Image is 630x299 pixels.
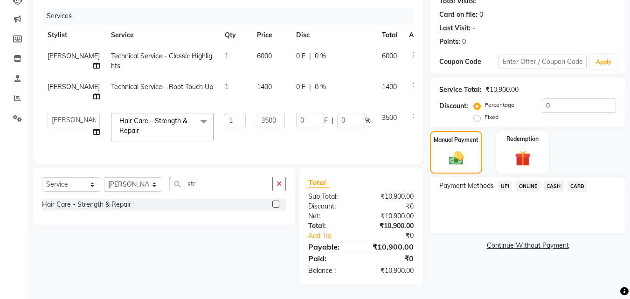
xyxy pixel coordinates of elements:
span: 1400 [257,83,272,91]
div: ₹0 [361,202,421,211]
div: Hair Care - Strength & Repair [42,200,131,209]
a: x [139,126,143,135]
span: [PERSON_NAME] [48,83,100,91]
div: ₹10,900.00 [361,211,421,221]
span: | [309,82,311,92]
th: Action [403,25,434,46]
span: | [332,116,333,125]
span: UPI [498,181,512,192]
a: Add Tip [301,231,371,241]
label: Percentage [485,101,514,109]
span: 0 % [315,51,326,61]
div: ₹10,900.00 [485,85,519,95]
th: Price [251,25,291,46]
div: Points: [439,37,460,47]
th: Disc [291,25,376,46]
span: Total [308,178,330,188]
th: Total [376,25,403,46]
div: Payable: [301,241,361,252]
div: Services [43,7,421,25]
th: Qty [219,25,251,46]
a: Continue Without Payment [432,241,623,250]
img: _cash.svg [444,150,468,167]
div: ₹10,900.00 [361,266,421,276]
img: _gift.svg [510,149,535,168]
button: Apply [590,55,617,69]
span: F [324,116,328,125]
span: ONLINE [516,181,540,192]
span: Payment Methods [439,181,494,191]
span: [PERSON_NAME] [48,52,100,60]
div: Coupon Code [439,57,498,67]
div: Total: [301,221,361,231]
span: 1400 [382,83,397,91]
div: ₹10,900.00 [361,192,421,202]
label: Manual Payment [434,136,478,144]
div: Discount: [301,202,361,211]
div: ₹0 [361,253,421,264]
div: Balance : [301,266,361,276]
input: Enter Offer / Coupon Code [498,55,587,69]
span: 0 % [315,82,326,92]
span: 1 [225,83,228,91]
span: Technical Service - Classic Highlights [111,52,212,70]
div: ₹0 [371,231,421,241]
div: Net: [301,211,361,221]
span: Hair Care - Strength & Repair [119,117,187,135]
span: | [309,51,311,61]
div: ₹10,900.00 [361,221,421,231]
span: 3500 [382,113,397,122]
input: Search or Scan [169,177,273,191]
div: - [472,23,475,33]
div: Paid: [301,253,361,264]
span: 1 [225,52,228,60]
span: 0 F [296,51,305,61]
span: 6000 [257,52,272,60]
div: 0 [479,10,483,20]
div: 0 [462,37,466,47]
th: Stylist [42,25,105,46]
th: Service [105,25,219,46]
span: CASH [544,181,564,192]
span: CARD [568,181,588,192]
div: Discount: [439,101,468,111]
div: Sub Total: [301,192,361,202]
label: Fixed [485,113,498,121]
span: % [365,116,371,125]
span: 0 F [296,82,305,92]
span: 6000 [382,52,397,60]
div: ₹10,900.00 [361,241,421,252]
label: Redemption [506,135,539,143]
div: Service Total: [439,85,482,95]
div: Last Visit: [439,23,471,33]
span: Technical Service - Root Touch Up [111,83,213,91]
div: Card on file: [439,10,478,20]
